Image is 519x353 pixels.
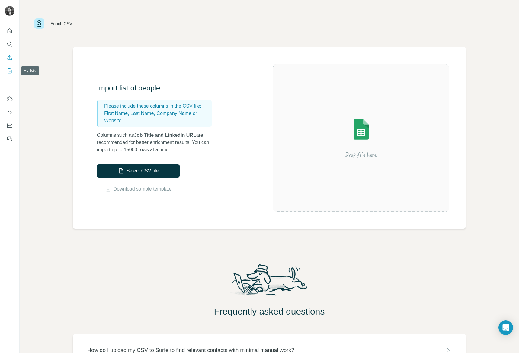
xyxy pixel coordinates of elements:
[50,21,72,27] div: Enrich CSV
[5,133,14,144] button: Feedback
[307,102,415,174] img: Surfe Illustration - Drop file here or select below
[104,110,209,124] p: First Name, Last Name, Company Name or Website.
[226,263,313,301] img: Surfe Mascot Illustration
[5,93,14,104] button: Use Surfe on LinkedIn
[5,107,14,118] button: Use Surfe API
[97,83,218,93] h3: Import list of people
[97,132,218,153] p: Columns such as are recommended for better enrichment results. You can import up to 15000 rows at...
[5,120,14,131] button: Dashboard
[5,39,14,50] button: Search
[5,6,14,16] img: Avatar
[34,18,44,29] img: Surfe Logo
[20,306,519,317] h2: Frequently asked questions
[498,320,513,335] div: Open Intercom Messenger
[104,103,209,110] p: Please include these columns in the CSV file:
[97,185,180,193] button: Download sample template
[5,52,14,63] button: Enrich CSV
[97,164,180,178] button: Select CSV file
[5,65,14,76] button: My lists
[114,185,172,193] a: Download sample template
[134,132,196,138] span: Job Title and LinkedIn URL
[5,25,14,36] button: Quick start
